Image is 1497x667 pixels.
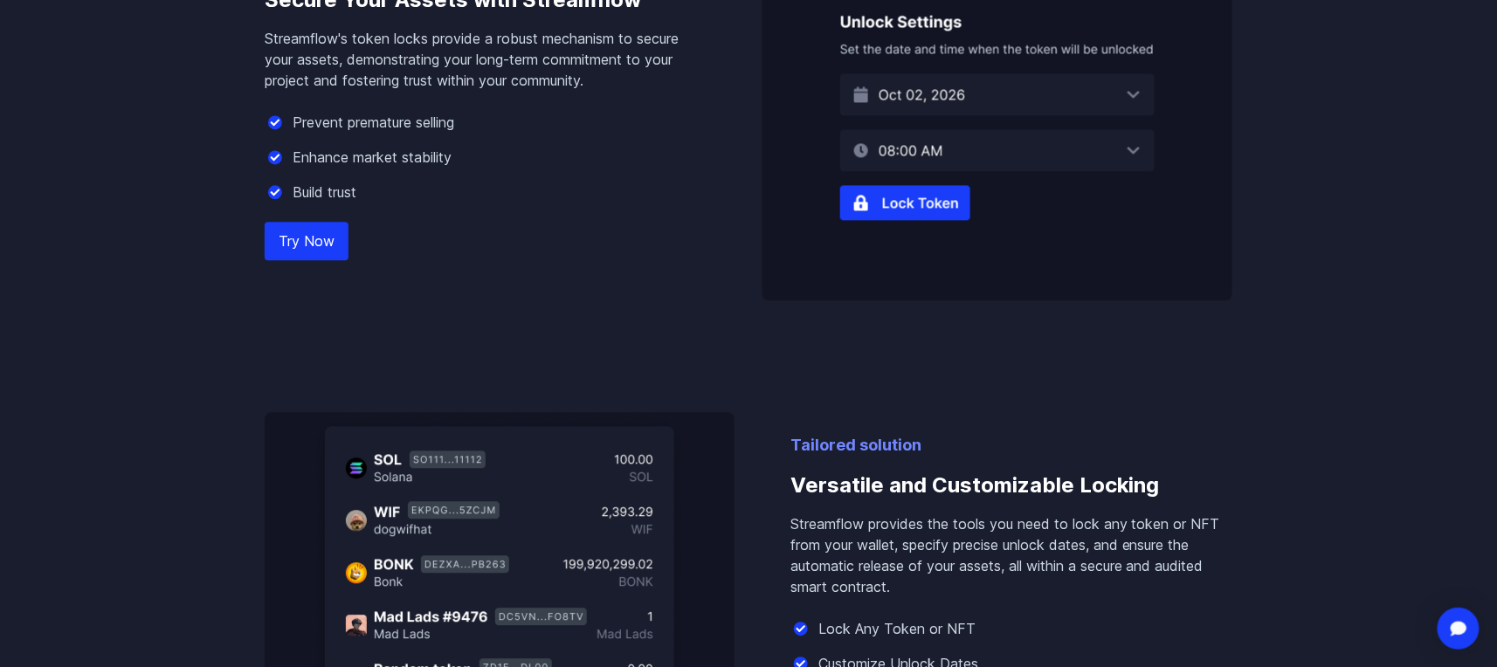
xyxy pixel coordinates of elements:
p: Lock Any Token or NFT [818,618,976,639]
p: Streamflow provides the tools you need to lock any token or NFT from your wallet, specify precise... [790,513,1232,597]
h3: Versatile and Customizable Locking [790,457,1232,513]
p: Prevent premature selling [293,112,454,133]
p: Streamflow's token locks provide a robust mechanism to secure your assets, demonstrating your lon... [265,28,707,91]
div: Open Intercom Messenger [1438,608,1480,650]
a: Try Now [265,222,348,260]
p: Build trust [293,182,356,203]
p: Enhance market stability [293,147,452,168]
p: Tailored solution [790,433,1232,457]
